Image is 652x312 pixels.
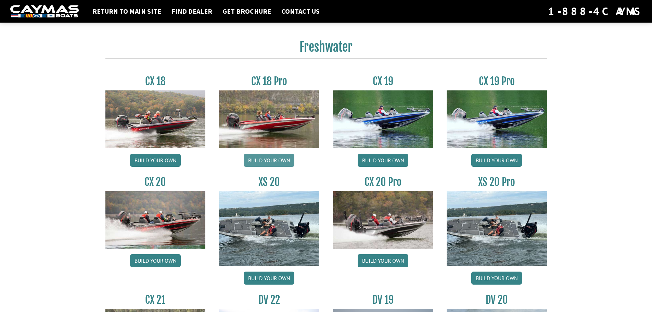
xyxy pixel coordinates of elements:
img: XS_20_resized.jpg [219,191,319,266]
img: CX19_thumbnail.jpg [447,90,547,148]
img: XS_20_resized.jpg [447,191,547,266]
a: Get Brochure [219,7,274,16]
h3: CX 19 [333,75,433,88]
img: CX-18S_thumbnail.jpg [105,90,206,148]
h2: Freshwater [105,39,547,59]
h3: CX 18 [105,75,206,88]
a: Build your own [471,154,522,167]
h3: DV 20 [447,294,547,306]
a: Find Dealer [168,7,216,16]
img: CX-20_thumbnail.jpg [105,191,206,249]
a: Build your own [130,254,181,267]
h3: DV 22 [219,294,319,306]
a: Contact Us [278,7,323,16]
img: white-logo-c9c8dbefe5ff5ceceb0f0178aa75bf4bb51f6bca0971e226c86eb53dfe498488.png [10,5,79,18]
img: CX-20Pro_thumbnail.jpg [333,191,433,249]
h3: CX 21 [105,294,206,306]
a: Build your own [358,154,408,167]
a: Build your own [358,254,408,267]
h3: CX 20 [105,176,206,188]
a: Build your own [130,154,181,167]
a: Build your own [244,154,294,167]
h3: CX 18 Pro [219,75,319,88]
img: CX19_thumbnail.jpg [333,90,433,148]
h3: CX 20 Pro [333,176,433,188]
a: Build your own [471,272,522,285]
div: 1-888-4CAYMAS [548,4,642,19]
a: Build your own [244,272,294,285]
img: CX-18SS_thumbnail.jpg [219,90,319,148]
h3: DV 19 [333,294,433,306]
h3: XS 20 [219,176,319,188]
a: Return to main site [89,7,165,16]
h3: XS 20 Pro [447,176,547,188]
h3: CX 19 Pro [447,75,547,88]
